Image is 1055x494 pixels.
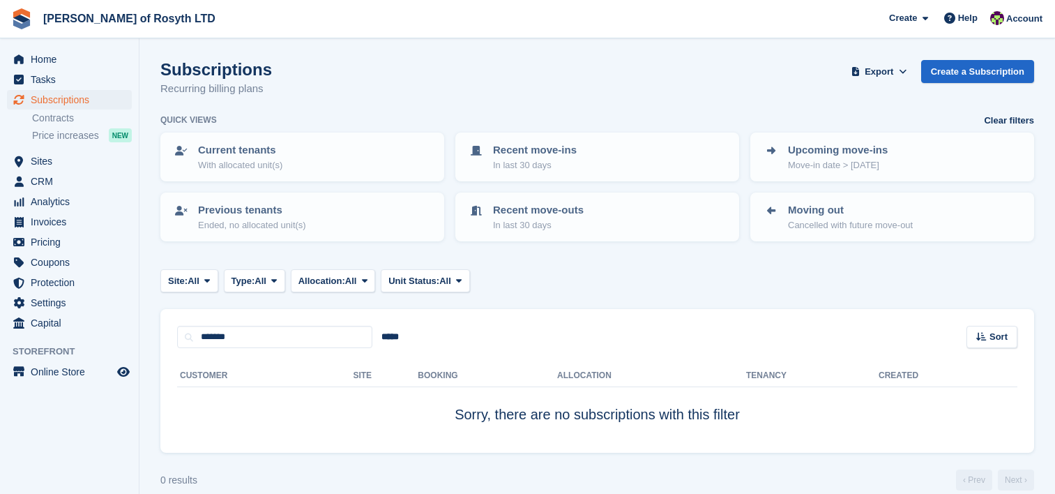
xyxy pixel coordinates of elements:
[345,274,357,288] span: All
[493,142,577,158] p: Recent move-ins
[493,202,584,218] p: Recent move-outs
[439,274,451,288] span: All
[198,158,282,172] p: With allocated unit(s)
[109,128,132,142] div: NEW
[455,407,740,422] span: Sorry, there are no subscriptions with this filter
[31,253,114,272] span: Coupons
[31,273,114,292] span: Protection
[865,65,893,79] span: Export
[298,274,345,288] span: Allocation:
[7,192,132,211] a: menu
[291,269,376,292] button: Allocation: All
[160,473,197,488] div: 0 results
[7,253,132,272] a: menu
[953,470,1037,491] nav: Page
[7,313,132,333] a: menu
[7,90,132,110] a: menu
[7,273,132,292] a: menu
[7,70,132,89] a: menu
[990,11,1004,25] img: Nina Briggs
[32,112,132,125] a: Contracts
[31,313,114,333] span: Capital
[752,194,1033,240] a: Moving out Cancelled with future move-out
[998,470,1034,491] a: Next
[31,232,114,252] span: Pricing
[7,293,132,313] a: menu
[160,60,272,79] h1: Subscriptions
[788,218,913,232] p: Cancelled with future move-out
[198,142,282,158] p: Current tenants
[31,151,114,171] span: Sites
[31,293,114,313] span: Settings
[160,114,217,126] h6: Quick views
[457,134,738,180] a: Recent move-ins In last 30 days
[353,365,418,387] th: Site
[921,60,1034,83] a: Create a Subscription
[984,114,1034,128] a: Clear filters
[7,50,132,69] a: menu
[177,365,353,387] th: Customer
[38,7,221,30] a: [PERSON_NAME] of Rosyth LTD
[958,11,978,25] span: Help
[788,142,888,158] p: Upcoming move-ins
[160,269,218,292] button: Site: All
[788,202,913,218] p: Moving out
[31,50,114,69] span: Home
[11,8,32,29] img: stora-icon-8386f47178a22dfd0bd8f6a31ec36ba5ce8667c1dd55bd0f319d3a0aa187defe.svg
[168,274,188,288] span: Site:
[31,362,114,382] span: Online Store
[31,212,114,232] span: Invoices
[160,81,272,97] p: Recurring billing plans
[7,172,132,191] a: menu
[115,364,132,380] a: Preview store
[255,274,266,288] span: All
[232,274,255,288] span: Type:
[198,218,306,232] p: Ended, no allocated unit(s)
[7,212,132,232] a: menu
[31,90,114,110] span: Subscriptions
[418,365,557,387] th: Booking
[7,362,132,382] a: menu
[32,128,132,143] a: Price increases NEW
[788,158,888,172] p: Move-in date > [DATE]
[162,194,443,240] a: Previous tenants Ended, no allocated unit(s)
[956,470,992,491] a: Previous
[188,274,199,288] span: All
[879,365,1017,387] th: Created
[224,269,285,292] button: Type: All
[32,129,99,142] span: Price increases
[493,218,584,232] p: In last 30 days
[7,232,132,252] a: menu
[31,70,114,89] span: Tasks
[1006,12,1042,26] span: Account
[746,365,795,387] th: Tenancy
[557,365,746,387] th: Allocation
[457,194,738,240] a: Recent move-outs In last 30 days
[493,158,577,172] p: In last 30 days
[889,11,917,25] span: Create
[13,345,139,359] span: Storefront
[752,134,1033,180] a: Upcoming move-ins Move-in date > [DATE]
[162,134,443,180] a: Current tenants With allocated unit(s)
[989,330,1008,344] span: Sort
[388,274,439,288] span: Unit Status:
[849,60,910,83] button: Export
[31,172,114,191] span: CRM
[7,151,132,171] a: menu
[198,202,306,218] p: Previous tenants
[31,192,114,211] span: Analytics
[381,269,469,292] button: Unit Status: All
